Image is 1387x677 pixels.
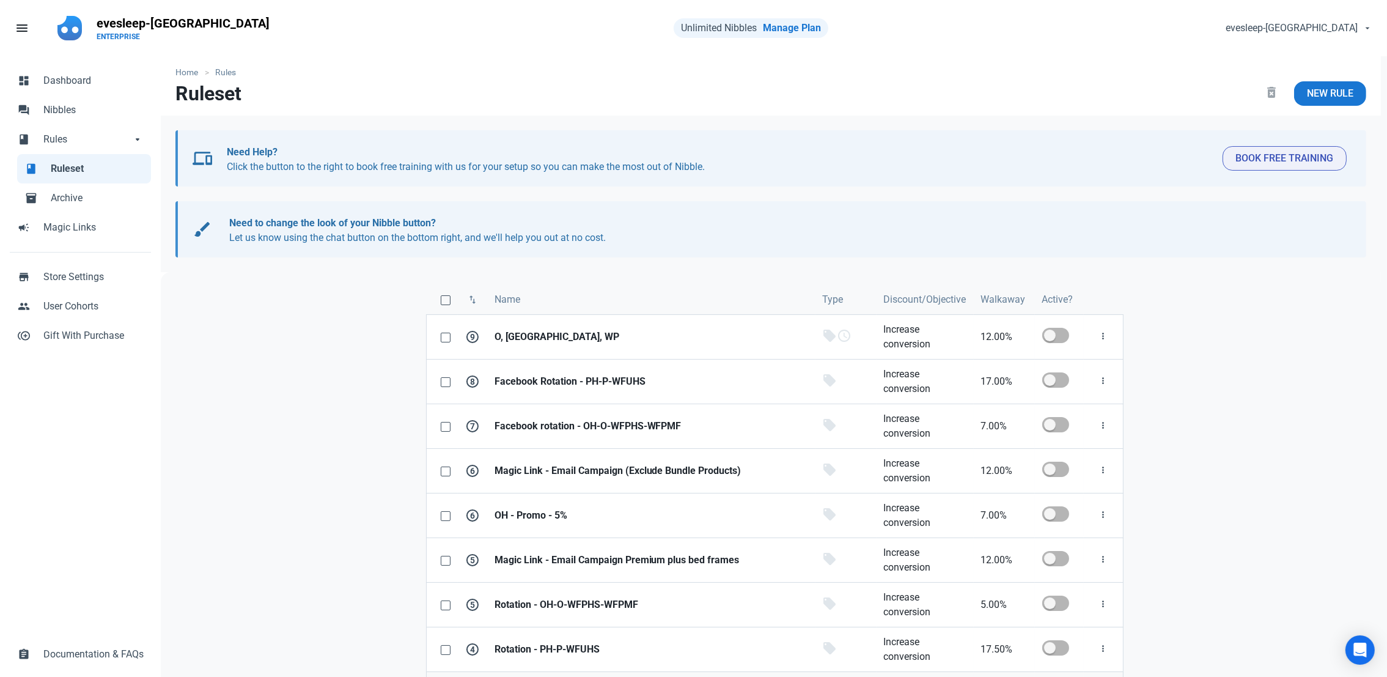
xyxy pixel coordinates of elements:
strong: Facebook Rotation - PH-P-WFUHS [495,374,808,389]
a: Increase conversion [877,494,974,538]
span: assignment [18,647,30,659]
span: Rules [43,132,131,147]
span: 5 [466,599,479,611]
span: brush [193,220,212,239]
a: Magic Link - Email Campaign Premium plus bed frames [487,538,815,582]
span: Type [823,292,844,307]
a: Increase conversion [877,583,974,627]
span: delete_forever [1264,85,1279,100]
a: Increase conversion [877,449,974,493]
span: Nibbles [43,103,144,117]
a: evesleep-[GEOGRAPHIC_DATA]ENTERPRISE [89,10,277,46]
strong: OH - Promo - 5% [495,508,808,523]
span: User Cohorts [43,299,144,314]
span: Archive [51,191,144,205]
span: Dashboard [43,73,144,88]
span: 6 [466,509,479,522]
a: Magic Link - Email Campaign (Exclude Bundle Products) [487,449,815,493]
strong: Magic Link - Email Campaign Premium plus bed frames [495,553,808,568]
span: Walkaway [981,292,1026,307]
p: Let us know using the chat button on the bottom right, and we'll help you out at no cost. [229,216,1334,245]
a: bookRulesarrow_drop_down [10,125,151,154]
span: forum [18,103,30,115]
a: Increase conversion [877,360,974,404]
nav: breadcrumbs [161,56,1381,81]
a: 12.00% [974,315,1035,359]
span: Magic Links [43,220,144,235]
a: Increase conversion [877,627,974,671]
a: OH - Promo - 5% [487,494,815,538]
span: Active? [1042,292,1073,307]
span: local_offer [823,641,837,656]
span: 7 [466,420,479,432]
span: local_offer [823,418,837,432]
a: peopleUser Cohorts [10,292,151,321]
span: menu [15,21,29,35]
a: 12.00% [974,538,1035,582]
b: Need to change the look of your Nibble button? [229,217,436,229]
span: Discount/Objective [884,292,966,307]
span: 4 [466,643,479,656]
span: devices [193,149,212,168]
a: 17.00% [974,360,1035,404]
span: local_offer [823,507,837,522]
strong: O, [GEOGRAPHIC_DATA], WP [495,330,808,344]
a: control_point_duplicateGift With Purchase [10,321,151,350]
a: forumNibbles [10,95,151,125]
span: Ruleset [51,161,144,176]
span: dashboard [18,73,30,86]
a: 12.00% [974,449,1035,493]
a: New Rule [1294,81,1366,106]
strong: Magic Link - Email Campaign (Exclude Bundle Products) [495,464,808,478]
span: 9 [466,331,479,343]
a: O, [GEOGRAPHIC_DATA], WP [487,315,815,359]
span: Gift With Purchase [43,328,144,343]
span: inventory_2 [25,191,37,203]
a: Increase conversion [877,404,974,448]
span: people [18,299,30,311]
span: evesleep-[GEOGRAPHIC_DATA] [1226,21,1358,35]
span: New Rule [1307,86,1353,101]
span: Unlimited Nibbles [681,22,757,34]
span: 5 [466,554,479,566]
p: Click the button to the right to book free training with us for your setup so you can make the mo... [227,145,1212,174]
strong: Rotation - OH-O-WFPHS-WFPMF [495,597,808,612]
a: campaignMagic Links [10,213,151,242]
button: Book Free Training [1223,146,1347,171]
a: 5.00% [974,583,1035,627]
span: local_offer [823,552,837,566]
span: 6 [466,465,479,477]
div: Open Intercom Messenger [1345,635,1375,665]
span: local_offer [823,596,837,611]
a: bookRuleset [17,154,151,183]
span: local_offer [823,462,837,477]
a: 7.00% [974,404,1035,448]
p: ENTERPRISE [97,32,270,42]
button: delete_forever [1254,81,1289,106]
p: evesleep-[GEOGRAPHIC_DATA] [97,15,270,32]
span: local_offer [823,373,837,388]
span: store [18,270,30,282]
a: Facebook Rotation - PH-P-WFUHS [487,360,815,404]
span: arrow_drop_down [131,132,144,144]
span: campaign [18,220,30,232]
span: Name [495,292,520,307]
a: Manage Plan [763,22,821,34]
b: Need Help? [227,146,278,158]
a: Rotation - PH-P-WFUHS [487,627,815,671]
a: 17.50% [974,627,1035,671]
a: Home [175,66,204,79]
strong: Facebook rotation - OH-O-WFPHS-WFPMF [495,419,808,434]
a: Increase conversion [877,315,974,359]
a: storeStore Settings [10,262,151,292]
span: book [18,132,30,144]
a: Increase conversion [877,538,974,582]
a: inventory_2Archive [17,183,151,213]
span: 8 [466,375,479,388]
a: Rotation - OH-O-WFPHS-WFPMF [487,583,815,627]
span: schedule [837,328,852,343]
a: Facebook rotation - OH-O-WFPHS-WFPMF [487,404,815,448]
span: local_offer [823,328,837,343]
a: assignmentDocumentation & FAQs [10,640,151,669]
button: evesleep-[GEOGRAPHIC_DATA] [1215,16,1380,40]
